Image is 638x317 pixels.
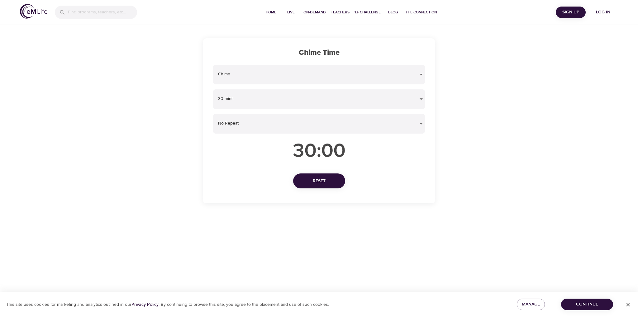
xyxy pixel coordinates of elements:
[213,48,425,57] h2: Chime Time
[355,9,381,16] span: 1% Challenge
[68,6,137,19] input: Find programs, teachers, etc...
[406,9,437,16] span: The Connection
[293,173,345,189] button: Reset
[522,300,540,308] span: Manage
[588,7,618,18] button: Log in
[591,8,616,16] span: Log in
[313,177,326,185] span: Reset
[558,8,583,16] span: Sign Up
[264,9,279,16] span: Home
[303,9,326,16] span: On-Demand
[131,302,159,307] a: Privacy Policy
[218,94,425,104] div: 30 mins
[556,7,586,18] button: Sign Up
[517,299,545,310] button: Manage
[331,9,350,16] span: Teachers
[218,119,425,128] div: No Repeat
[218,70,425,79] div: Chime
[566,300,608,308] span: Continue
[211,136,427,166] p: 30 : 00
[20,4,47,19] img: logo
[386,9,401,16] span: Blog
[561,299,613,310] button: Continue
[283,9,298,16] span: Live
